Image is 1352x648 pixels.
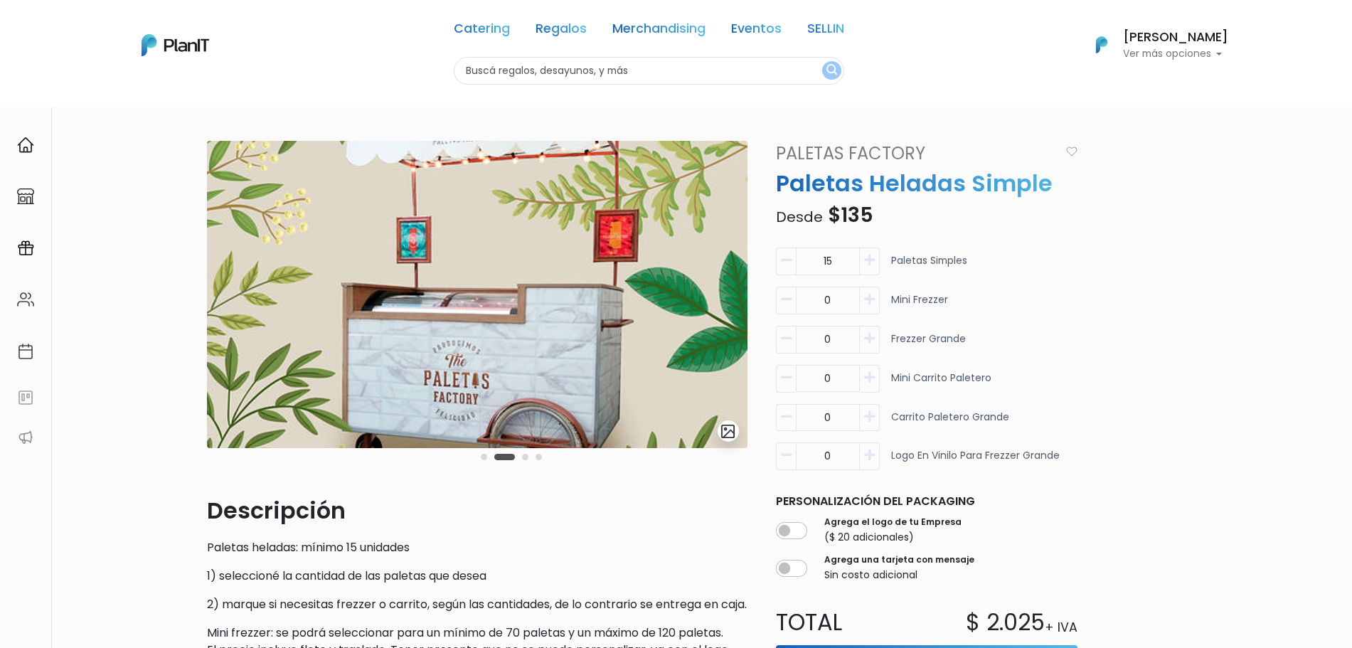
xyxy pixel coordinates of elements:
[481,454,487,460] button: Carousel Page 1
[891,371,991,398] p: Mini carrito paletero
[891,448,1060,476] p: Logo en vinilo para frezzer grande
[731,23,782,40] a: Eventos
[17,389,34,406] img: feedback-78b5a0c8f98aac82b08bfc38622c3050aee476f2c9584af64705fc4e61158814.svg
[536,454,542,460] button: Carousel Page 4
[891,331,966,359] p: Frezzer grande
[807,23,844,40] a: SELLIN
[1123,31,1228,44] h6: [PERSON_NAME]
[73,14,205,41] div: ¿Necesitás ayuda?
[536,23,587,40] a: Regalos
[826,64,837,78] img: search_button-432b6d5273f82d61273b3651a40e1bd1b912527efae98b1b7a1b2c0702e16a8d.svg
[767,141,1060,166] a: Paletas Factory
[454,23,510,40] a: Catering
[1123,49,1228,59] p: Ver más opciones
[767,605,927,639] p: Total
[17,137,34,154] img: home-e721727adea9d79c4d83392d1f703f7f8bce08238fde08b1acbfd93340b81755.svg
[17,429,34,446] img: partners-52edf745621dab592f3b2c58e3bca9d71375a7ef29c3b500c9f145b62cc070d4.svg
[776,207,823,227] span: Desde
[207,596,747,613] p: 2) marque si necesitas frezzer o carrito, según las cantidades, de lo contrario se entrega en caja.
[824,530,962,545] p: ($ 20 adicionales)
[207,494,747,528] p: Descripción
[891,292,948,320] p: Mini frezzer
[454,57,844,85] input: Buscá regalos, desayunos, y más
[1066,147,1077,156] img: heart_icon
[767,166,1086,201] p: Paletas Heladas Simple
[477,448,545,465] div: Carousel Pagination
[17,343,34,360] img: calendar-87d922413cdce8b2cf7b7f5f62616a5cf9e4887200fb71536465627b3292af00.svg
[966,605,1045,639] p: $ 2.025
[207,539,747,556] p: Paletas heladas: mínimo 15 unidades
[891,253,967,281] p: Paletas simples
[824,516,962,529] label: Agrega el logo de tu Empresa
[207,141,747,448] img: carrito.jpg
[207,568,747,585] p: 1) seleccioné la cantidad de las paletas que desea
[612,23,706,40] a: Merchandising
[522,454,528,460] button: Carousel Page 3
[142,34,209,56] img: PlanIt Logo
[494,454,515,460] button: Carousel Page 2 (Current Slide)
[1077,26,1228,63] button: PlanIt Logo [PERSON_NAME] Ver más opciones
[17,291,34,308] img: people-662611757002400ad9ed0e3c099ab2801c6687ba6c219adb57efc949bc21e19d.svg
[1086,29,1117,60] img: PlanIt Logo
[824,553,974,566] label: Agrega una tarjeta con mensaje
[17,240,34,257] img: campaigns-02234683943229c281be62815700db0a1741e53638e28bf9629b52c665b00959.svg
[828,201,873,229] span: $135
[1045,618,1077,637] p: + IVA
[720,423,736,440] img: gallery-light
[17,188,34,205] img: marketplace-4ceaa7011d94191e9ded77b95e3339b90024bf715f7c57f8cf31f2d8c509eaba.svg
[824,568,974,583] p: Sin costo adicional
[891,410,1009,437] p: Carrito paletero grande
[776,493,1077,510] p: Personalización del packaging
